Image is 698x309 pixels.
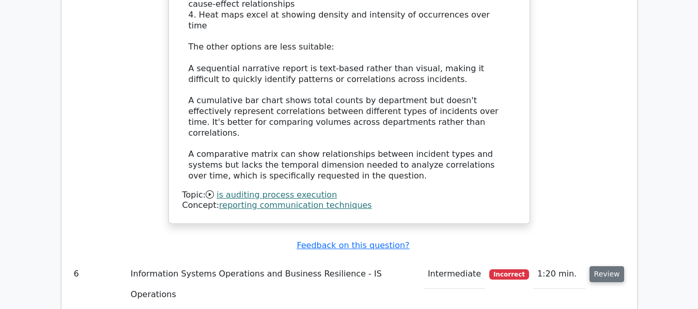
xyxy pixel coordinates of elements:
div: Topic: [182,190,516,201]
div: Concept: [182,200,516,211]
td: 1:20 min. [533,259,585,289]
a: reporting communication techniques [219,200,372,210]
a: Feedback on this question? [297,240,409,250]
td: Intermediate [424,259,485,289]
span: Incorrect [489,269,529,280]
button: Review [590,266,625,282]
a: is auditing process execution [216,190,337,200]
